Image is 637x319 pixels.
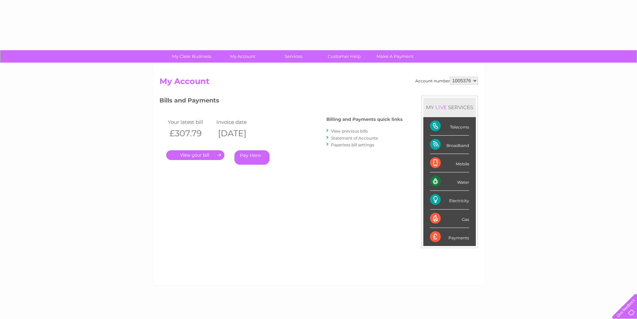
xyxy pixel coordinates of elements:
div: Gas [430,210,469,228]
h3: Bills and Payments [160,96,403,107]
a: View previous bills [331,129,368,134]
a: Make A Payment [367,50,423,63]
div: Broadband [430,136,469,154]
td: Invoice date [215,117,263,127]
a: Statement of Accounts [331,136,378,141]
div: Mobile [430,154,469,172]
div: MY SERVICES [423,98,476,117]
div: Payments [430,228,469,246]
a: Services [266,50,321,63]
h4: Billing and Payments quick links [326,117,403,122]
td: Your latest bill [166,117,215,127]
a: Pay Here [234,150,270,165]
div: Water [430,172,469,191]
div: Account number [415,77,478,85]
div: Electricity [430,191,469,209]
div: LIVE [434,104,448,110]
a: My Account [215,50,270,63]
th: £307.79 [166,127,215,140]
a: My Clear Business [164,50,219,63]
div: Telecoms [430,117,469,136]
th: [DATE] [215,127,263,140]
a: Paperless bill settings [331,142,374,147]
a: . [166,150,224,160]
h2: My Account [160,77,478,89]
a: Customer Help [317,50,372,63]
